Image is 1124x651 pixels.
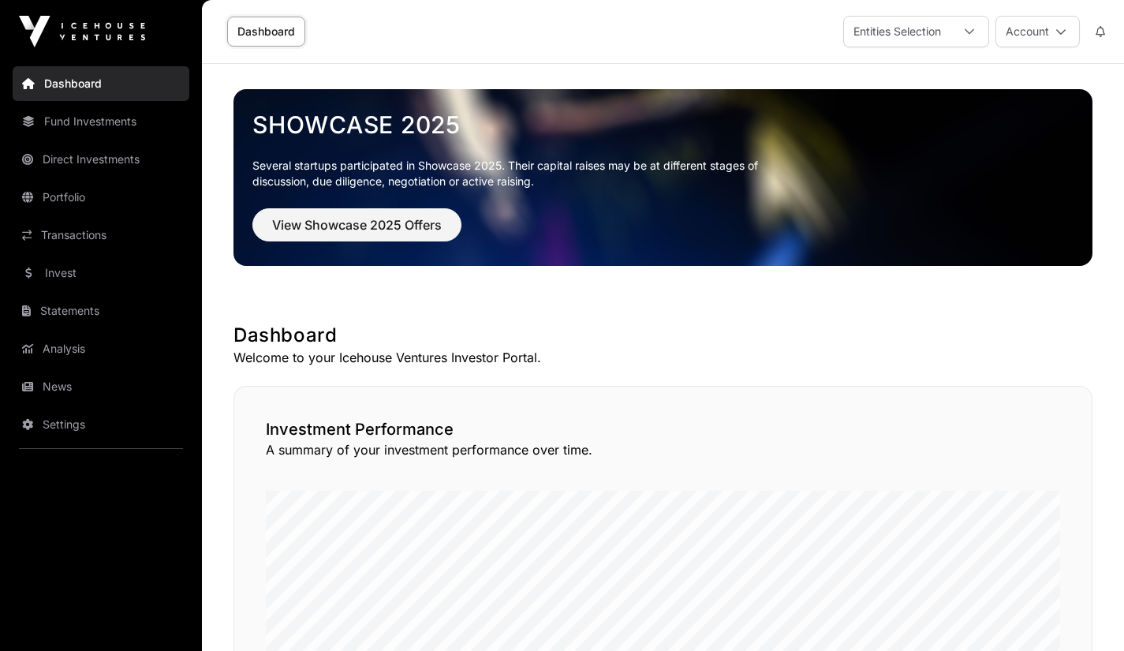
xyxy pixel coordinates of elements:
[272,215,442,234] span: View Showcase 2025 Offers
[13,407,189,442] a: Settings
[13,104,189,139] a: Fund Investments
[13,66,189,101] a: Dashboard
[13,331,189,366] a: Analysis
[13,256,189,290] a: Invest
[252,224,461,240] a: View Showcase 2025 Offers
[844,17,950,47] div: Entities Selection
[233,89,1092,266] img: Showcase 2025
[13,369,189,404] a: News
[13,294,189,328] a: Statements
[227,17,305,47] a: Dashboard
[13,218,189,253] a: Transactions
[252,208,461,241] button: View Showcase 2025 Offers
[13,142,189,177] a: Direct Investments
[233,348,1092,367] p: Welcome to your Icehouse Ventures Investor Portal.
[13,180,189,215] a: Portfolio
[266,440,1060,459] p: A summary of your investment performance over time.
[252,158,782,189] p: Several startups participated in Showcase 2025. Their capital raises may be at different stages o...
[995,16,1080,47] button: Account
[233,323,1092,348] h1: Dashboard
[266,418,1060,440] h2: Investment Performance
[19,16,145,47] img: Icehouse Ventures Logo
[252,110,1074,139] a: Showcase 2025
